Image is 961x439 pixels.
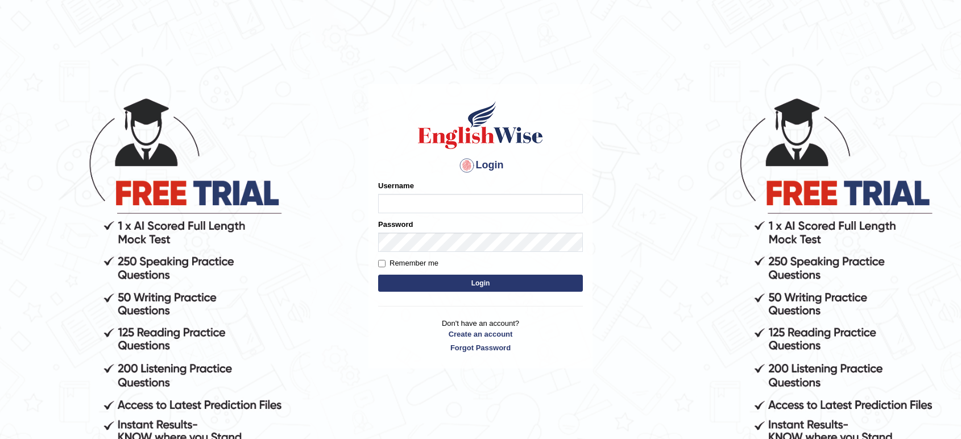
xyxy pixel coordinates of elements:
[378,342,583,353] a: Forgot Password
[378,260,386,267] input: Remember me
[378,258,438,269] label: Remember me
[378,275,583,292] button: Login
[378,219,413,230] label: Password
[378,180,414,191] label: Username
[378,318,583,353] p: Don't have an account?
[378,156,583,175] h4: Login
[378,329,583,339] a: Create an account
[416,100,545,151] img: Logo of English Wise sign in for intelligent practice with AI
